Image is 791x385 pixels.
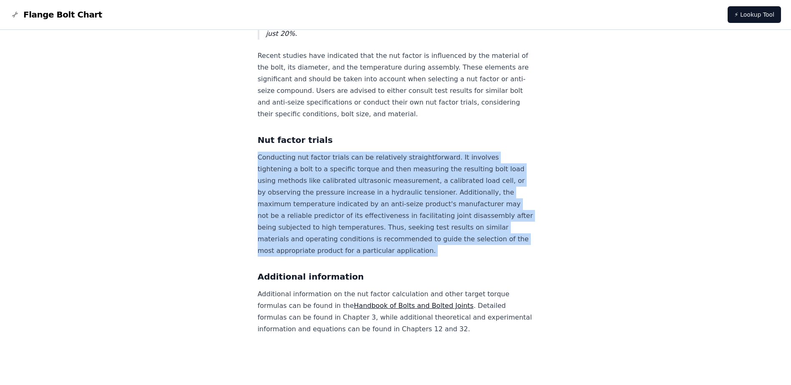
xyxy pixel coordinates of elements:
a: Handbook of Bolts and Bolted Joints [354,302,474,310]
span: Flange Bolt Chart [23,9,102,20]
img: Flange Bolt Chart Logo [10,10,20,20]
p: Additional information on the nut factor calculation and other target torque formulas can be foun... [258,288,534,335]
p: Recent studies have indicated that the nut factor is influenced by the material of the bolt, its ... [258,50,534,120]
a: Flange Bolt Chart LogoFlange Bolt Chart [10,9,102,20]
p: Conducting nut factor trials can be relatively straightforward. It involves tightening a bolt to ... [258,152,534,257]
a: ⚡ Lookup Tool [728,6,781,23]
h3: Additional information [258,270,534,283]
h3: Nut factor trials [258,133,534,147]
